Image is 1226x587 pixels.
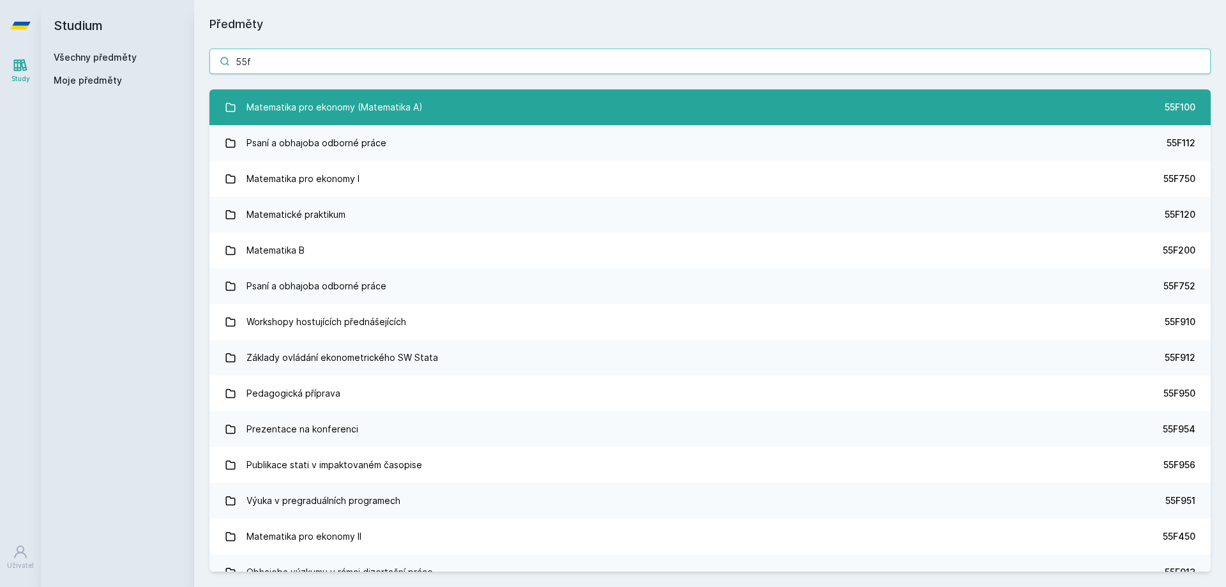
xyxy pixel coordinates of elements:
[3,538,38,577] a: Uživatel
[209,304,1211,340] a: Workshopy hostujících přednášejících 55F910
[246,345,438,370] div: Základy ovládání ekonometrického SW Stata
[1165,494,1195,507] div: 55F951
[209,197,1211,233] a: Matematické praktikum 55F120
[1163,387,1195,400] div: 55F950
[1167,137,1195,149] div: 55F112
[54,52,137,63] a: Všechny předměty
[1165,351,1195,364] div: 55F912
[1165,566,1195,579] div: 55F913
[209,125,1211,161] a: Psaní a obhajoba odborné práce 55F112
[209,89,1211,125] a: Matematika pro ekonomy (Matematika A) 55F100
[1163,423,1195,436] div: 55F954
[246,202,345,227] div: Matematické praktikum
[209,411,1211,447] a: Prezentace na konferenci 55F954
[209,233,1211,268] a: Matematika B 55F200
[54,74,122,87] span: Moje předměty
[209,49,1211,74] input: Název nebo ident předmětu…
[246,452,422,478] div: Publikace stati v impaktovaném časopise
[209,15,1211,33] h1: Předměty
[1163,459,1195,471] div: 55F956
[1163,530,1195,543] div: 55F450
[209,447,1211,483] a: Publikace stati v impaktovaném časopise 55F956
[246,416,358,442] div: Prezentace na konferenci
[209,268,1211,304] a: Psaní a obhajoba odborné práce 55F752
[246,560,433,585] div: Obhajoba výzkumu v rámci dizertační práce
[246,273,386,299] div: Psaní a obhajoba odborné práce
[1165,208,1195,221] div: 55F120
[11,74,30,84] div: Study
[209,519,1211,554] a: Matematika pro ekonomy II 55F450
[246,381,340,406] div: Pedagogická příprava
[209,161,1211,197] a: Matematika pro ekonomy I 55F750
[1163,280,1195,293] div: 55F752
[246,309,406,335] div: Workshopy hostujících přednášejících
[246,238,305,263] div: Matematika B
[1165,101,1195,114] div: 55F100
[1163,244,1195,257] div: 55F200
[209,340,1211,376] a: Základy ovládání ekonometrického SW Stata 55F912
[7,561,34,570] div: Uživatel
[246,524,361,549] div: Matematika pro ekonomy II
[246,488,400,514] div: Výuka v pregraduálních programech
[246,166,359,192] div: Matematika pro ekonomy I
[1163,172,1195,185] div: 55F750
[209,483,1211,519] a: Výuka v pregraduálních programech 55F951
[3,51,38,90] a: Study
[246,95,423,120] div: Matematika pro ekonomy (Matematika A)
[209,376,1211,411] a: Pedagogická příprava 55F950
[246,130,386,156] div: Psaní a obhajoba odborné práce
[1165,316,1195,328] div: 55F910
